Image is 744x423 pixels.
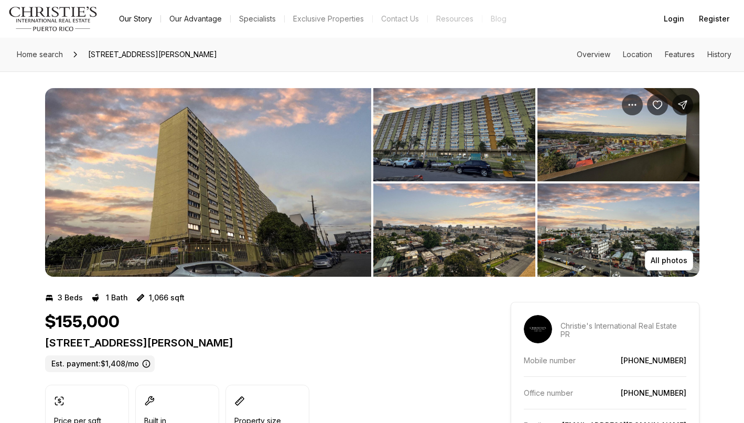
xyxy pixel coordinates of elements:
[577,50,610,59] a: Skip to: Overview
[560,322,686,339] p: Christie's International Real Estate PR
[537,88,699,181] button: View image gallery
[45,337,473,349] p: [STREET_ADDRESS][PERSON_NAME]
[45,312,120,332] h1: $155,000
[621,388,686,397] a: [PHONE_NUMBER]
[8,6,98,31] img: logo
[111,12,160,26] a: Our Story
[285,12,372,26] a: Exclusive Properties
[622,94,643,115] button: Property options
[17,50,63,59] span: Home search
[672,94,693,115] button: Share Property: 1050 LAS PALMAS AVENUE, COND PUERTA DE LA BAHIA #901
[45,355,155,372] label: Est. payment: $1,408/mo
[45,88,371,277] button: View image gallery
[621,356,686,365] a: [PHONE_NUMBER]
[373,183,535,277] button: View image gallery
[149,294,185,302] p: 1,066 sqft
[13,46,67,63] a: Home search
[524,356,576,365] p: Mobile number
[428,12,482,26] a: Resources
[577,50,731,59] nav: Page section menu
[482,12,515,26] a: Blog
[707,50,731,59] a: Skip to: History
[651,256,687,265] p: All photos
[45,88,371,277] li: 1 of 6
[623,50,652,59] a: Skip to: Location
[106,294,128,302] p: 1 Bath
[45,88,699,277] div: Listing Photos
[524,388,573,397] p: Office number
[231,12,284,26] a: Specialists
[665,50,695,59] a: Skip to: Features
[373,88,535,181] button: View image gallery
[373,88,699,277] li: 2 of 6
[161,12,230,26] a: Our Advantage
[693,8,736,29] button: Register
[657,8,691,29] button: Login
[699,15,729,23] span: Register
[647,94,668,115] button: Save Property: 1050 LAS PALMAS AVENUE, COND PUERTA DE LA BAHIA #901
[373,12,427,26] button: Contact Us
[537,183,699,277] button: View image gallery
[664,15,684,23] span: Login
[84,46,221,63] span: [STREET_ADDRESS][PERSON_NAME]
[645,251,693,270] button: All photos
[58,294,83,302] p: 3 Beds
